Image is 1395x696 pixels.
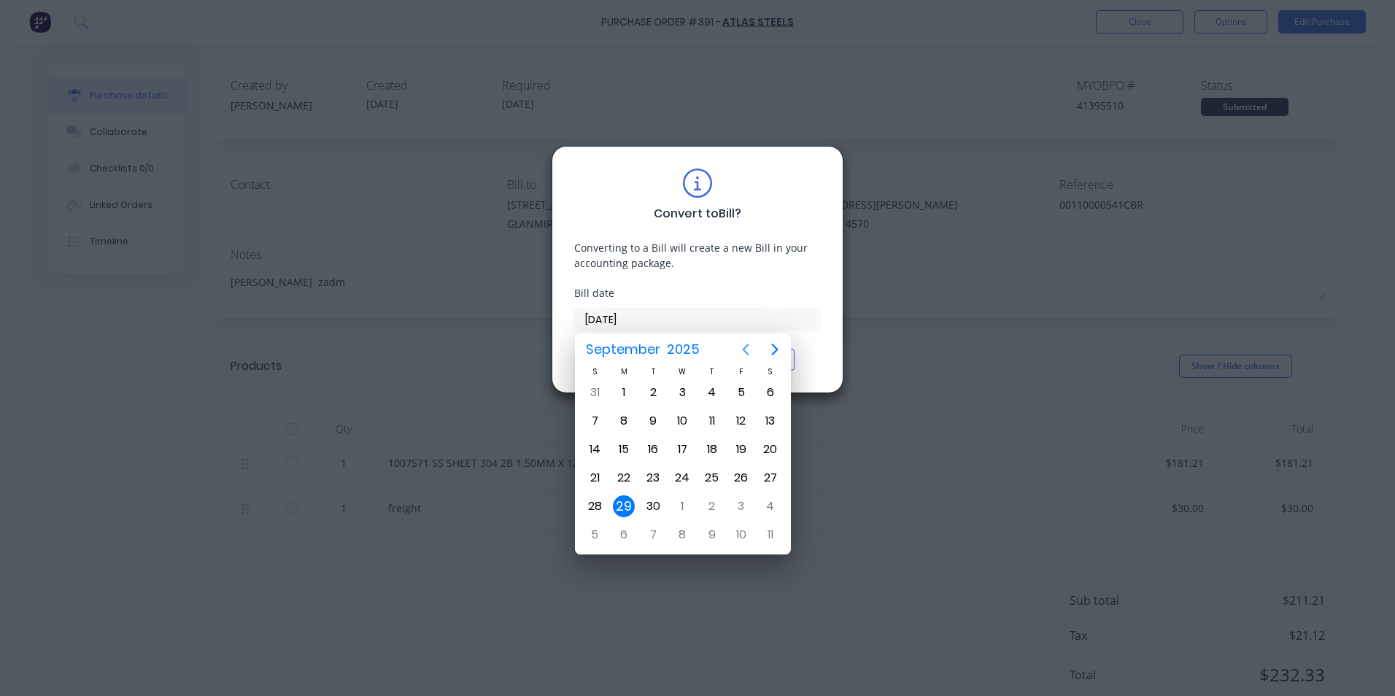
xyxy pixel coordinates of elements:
[584,524,606,546] div: Sunday, October 5, 2025
[584,467,606,489] div: Sunday, September 21, 2025
[642,438,664,460] div: Tuesday, September 16, 2025
[613,382,635,403] div: Monday, September 1, 2025
[760,335,789,364] button: Next page
[730,438,752,460] div: Friday, September 19, 2025
[760,410,781,432] div: Saturday, September 13, 2025
[613,467,635,489] div: Monday, September 22, 2025
[701,438,723,460] div: Thursday, September 18, 2025
[671,382,693,403] div: Wednesday, September 3, 2025
[730,495,752,517] div: Friday, October 3, 2025
[701,524,723,546] div: Thursday, October 9, 2025
[701,382,723,403] div: Thursday, September 4, 2025
[760,438,781,460] div: Saturday, September 20, 2025
[574,285,821,301] div: Bill date
[730,524,752,546] div: Friday, October 10, 2025
[701,410,723,432] div: Thursday, September 11, 2025
[671,467,693,489] div: Wednesday, September 24, 2025
[642,467,664,489] div: Tuesday, September 23, 2025
[576,336,708,363] button: September2025
[697,366,727,378] div: T
[730,410,752,432] div: Friday, September 12, 2025
[613,495,635,517] div: Today, Monday, September 29, 2025
[668,366,697,378] div: W
[760,495,781,517] div: Saturday, October 4, 2025
[671,438,693,460] div: Wednesday, September 17, 2025
[671,410,693,432] div: Wednesday, September 10, 2025
[701,467,723,489] div: Thursday, September 25, 2025
[580,366,609,378] div: S
[730,467,752,489] div: Friday, September 26, 2025
[760,382,781,403] div: Saturday, September 6, 2025
[671,495,693,517] div: Wednesday, October 1, 2025
[730,382,752,403] div: Friday, September 5, 2025
[642,524,664,546] div: Tuesday, October 7, 2025
[613,438,635,460] div: Monday, September 15, 2025
[671,524,693,546] div: Wednesday, October 8, 2025
[727,366,756,378] div: F
[760,467,781,489] div: Saturday, September 27, 2025
[760,524,781,546] div: Saturday, October 11, 2025
[642,495,664,517] div: Tuesday, September 30, 2025
[642,382,664,403] div: Tuesday, September 2, 2025
[638,366,668,378] div: T
[584,382,606,403] div: Sunday, August 31, 2025
[701,495,723,517] div: Thursday, October 2, 2025
[584,495,606,517] div: Sunday, September 28, 2025
[574,240,821,271] div: Converting to a Bill will create a new Bill in your accounting package.
[582,336,663,363] span: September
[731,335,760,364] button: Previous page
[663,336,703,363] span: 2025
[756,366,785,378] div: S
[642,410,664,432] div: Tuesday, September 9, 2025
[654,205,741,223] div: Convert to Bill ?
[584,410,606,432] div: Sunday, September 7, 2025
[609,366,638,378] div: M
[613,524,635,546] div: Monday, October 6, 2025
[584,438,606,460] div: Sunday, September 14, 2025
[613,410,635,432] div: Monday, September 8, 2025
